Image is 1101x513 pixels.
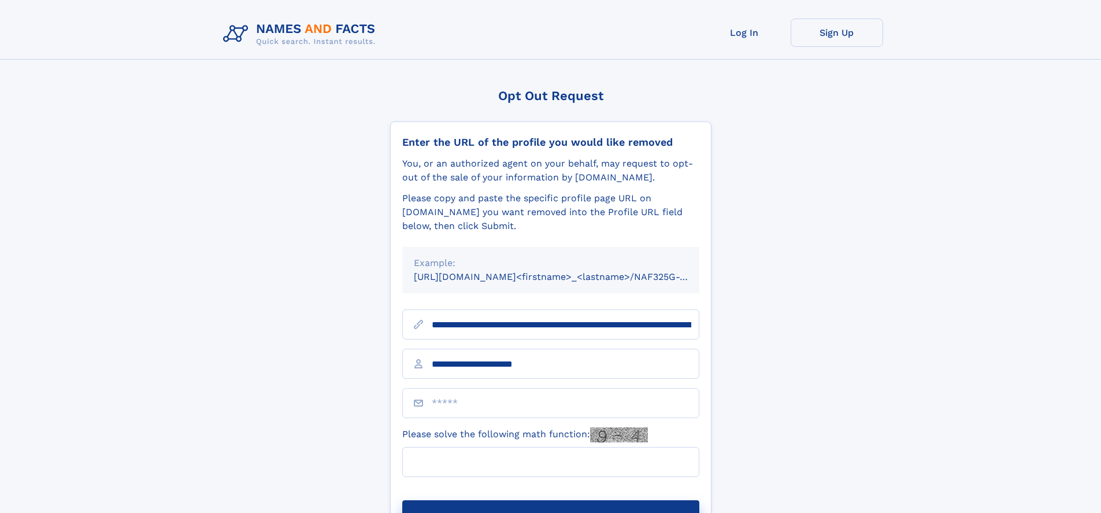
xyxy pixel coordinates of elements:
[414,256,688,270] div: Example:
[791,19,883,47] a: Sign Up
[402,191,699,233] div: Please copy and paste the specific profile page URL on [DOMAIN_NAME] you want removed into the Pr...
[390,88,711,103] div: Opt Out Request
[698,19,791,47] a: Log In
[402,427,648,442] label: Please solve the following math function:
[414,271,721,282] small: [URL][DOMAIN_NAME]<firstname>_<lastname>/NAF325G-xxxxxxxx
[218,19,385,50] img: Logo Names and Facts
[402,157,699,184] div: You, or an authorized agent on your behalf, may request to opt-out of the sale of your informatio...
[402,136,699,149] div: Enter the URL of the profile you would like removed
